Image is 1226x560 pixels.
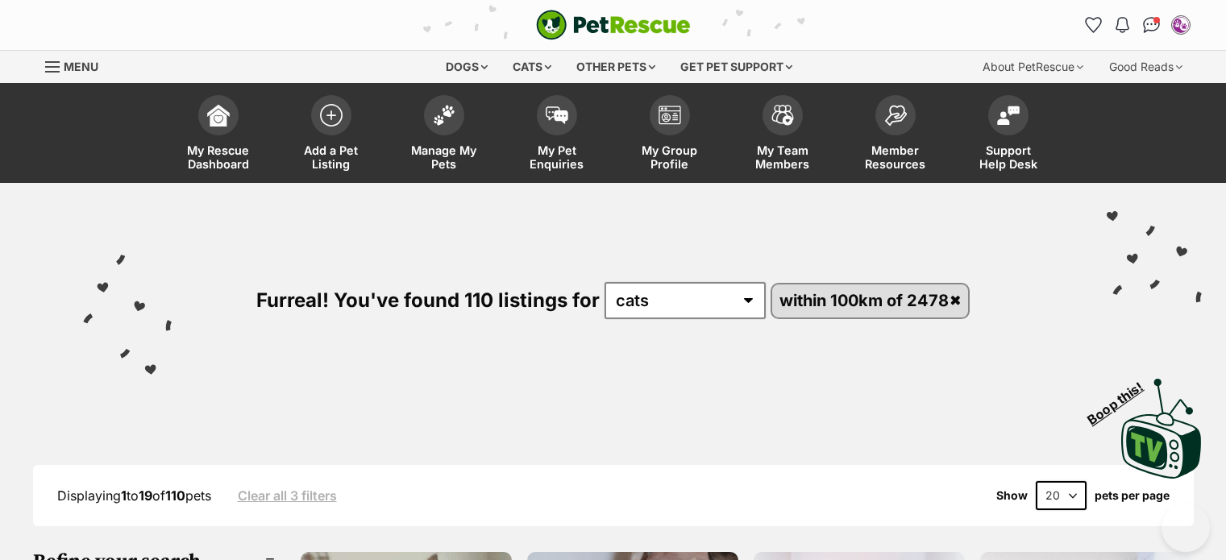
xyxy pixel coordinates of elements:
img: manage-my-pets-icon-02211641906a0b7f246fdf0571729dbe1e7629f14944591b6c1af311fb30b64b.svg [433,105,455,126]
img: PetRescue TV logo [1121,379,1202,479]
span: Member Resources [859,143,932,171]
img: add-pet-listing-icon-0afa8454b4691262ce3f59096e99ab1cd57d4a30225e0717b998d2c9b9846f56.svg [320,104,343,127]
img: help-desk-icon-fdf02630f3aa405de69fd3d07c3f3aa587a6932b1a1747fa1d2bba05be0121f9.svg [997,106,1020,125]
button: My account [1168,12,1194,38]
a: Menu [45,51,110,80]
div: About PetRescue [971,51,1095,83]
a: Conversations [1139,12,1165,38]
a: PetRescue [536,10,691,40]
img: group-profile-icon-3fa3cf56718a62981997c0bc7e787c4b2cf8bcc04b72c1350f741eb67cf2f40e.svg [659,106,681,125]
div: Cats [501,51,563,83]
strong: 110 [165,487,185,504]
a: Boop this! [1121,363,1202,481]
span: Support Help Desk [972,143,1045,171]
span: My Team Members [746,143,819,171]
a: Member Resources [839,87,952,183]
a: My Pet Enquiries [501,87,613,183]
span: My Group Profile [634,143,706,171]
span: Add a Pet Listing [295,143,368,171]
span: Displaying to of pets [57,487,211,504]
img: member-resources-icon-8e73f808a243e03378d46382f2149f9095a855e16c252ad45f914b54edf8863c.svg [884,105,907,127]
strong: 1 [121,487,127,504]
span: Furreal! You've found 110 listings for [256,288,600,312]
span: My Rescue Dashboard [182,143,255,171]
img: team-members-icon-5396bd8760b3fe7c0b43da4ab00e1e3bb1a5d9ba89233759b79545d2d3fc5d0d.svg [771,105,794,126]
button: Notifications [1110,12,1136,38]
a: Favourites [1081,12,1107,38]
a: My Rescue Dashboard [162,87,275,183]
img: logo-cat-932fe2b9b8326f06289b0f2fb663e598f794de774fb13d1741a6617ecf9a85b4.svg [536,10,691,40]
a: within 100km of 2478 [772,284,969,317]
div: Other pets [565,51,667,83]
img: dashboard-icon-eb2f2d2d3e046f16d808141f083e7271f6b2e854fb5c12c21221c1fb7104beca.svg [207,104,230,127]
a: Clear all 3 filters [238,488,337,503]
a: Support Help Desk [952,87,1065,183]
ul: Account quick links [1081,12,1194,38]
a: My Group Profile [613,87,726,183]
span: Manage My Pets [408,143,480,171]
div: Get pet support [669,51,804,83]
a: Add a Pet Listing [275,87,388,183]
strong: 19 [139,487,152,504]
img: Northern Rivers Animal Services Inc profile pic [1173,17,1189,33]
span: Boop this! [1085,370,1159,428]
div: Dogs [434,51,499,83]
label: pets per page [1095,489,1170,502]
span: My Pet Enquiries [521,143,593,171]
a: Manage My Pets [388,87,501,183]
iframe: Help Scout Beacon - Open [1162,504,1210,552]
img: notifications-46538b983faf8c2785f20acdc204bb7945ddae34d4c08c2a6579f10ce5e182be.svg [1116,17,1128,33]
span: Show [996,489,1028,502]
div: Good Reads [1098,51,1194,83]
a: My Team Members [726,87,839,183]
img: pet-enquiries-icon-7e3ad2cf08bfb03b45e93fb7055b45f3efa6380592205ae92323e6603595dc1f.svg [546,106,568,124]
span: Menu [64,60,98,73]
img: chat-41dd97257d64d25036548639549fe6c8038ab92f7586957e7f3b1b290dea8141.svg [1143,17,1160,33]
